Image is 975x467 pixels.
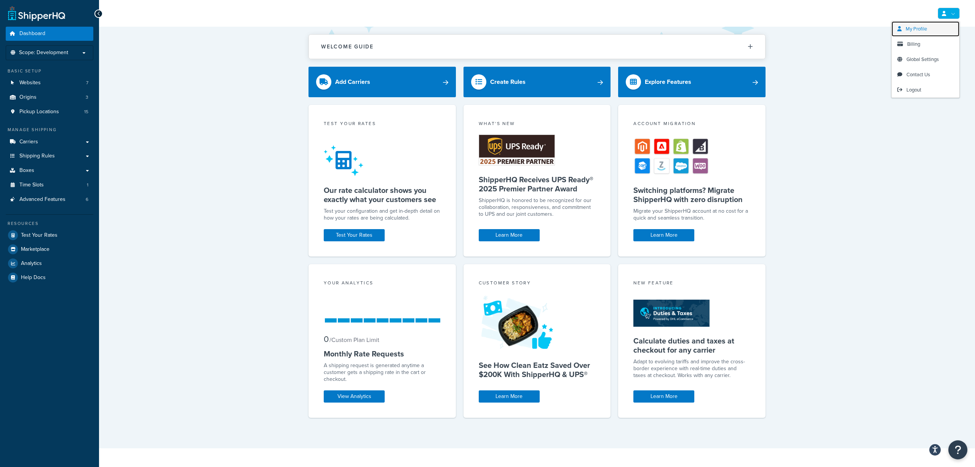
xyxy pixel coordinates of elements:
[633,336,750,355] h5: Calculate duties and taxes at checkout for any carrier
[6,127,93,133] div: Manage Shipping
[6,178,93,192] a: Time Slots1
[19,139,38,145] span: Carriers
[633,186,750,204] h5: Switching platforms? Migrate ShipperHQ with zero disruption
[6,228,93,242] a: Test Your Rates
[906,86,921,93] span: Logout
[633,390,694,403] a: Learn More
[324,186,441,204] h5: Our rate calculator shows you exactly what your customers see
[324,333,329,345] span: 0
[324,208,441,221] div: Test your configuration and get in-depth detail on how your rates are being calculated.
[324,362,441,383] div: A shipping request is generated anytime a customer gets a shipping rate in the cart or checkout.
[892,67,959,82] a: Contact Us
[490,77,526,87] div: Create Rules
[892,21,959,37] a: My Profile
[87,182,88,188] span: 1
[948,440,967,459] button: Open Resource Center
[84,109,88,115] span: 15
[19,153,55,159] span: Shipping Rules
[19,167,34,174] span: Boxes
[308,67,456,97] a: Add Carriers
[633,358,750,379] p: Adapt to evolving tariffs and improve the cross-border experience with real-time duties and taxes...
[324,279,441,288] div: Your Analytics
[19,196,66,203] span: Advanced Features
[324,229,385,241] a: Test Your Rates
[618,67,766,97] a: Explore Features
[479,229,540,241] a: Learn More
[6,135,93,149] a: Carriers
[6,76,93,90] a: Websites7
[892,37,959,52] a: Billing
[6,257,93,270] a: Analytics
[479,390,540,403] a: Learn More
[19,80,41,86] span: Websites
[86,196,88,203] span: 6
[479,197,596,218] p: ShipperHQ is honored to be recognized for our collaboration, responsiveness, and commitment to UP...
[19,50,68,56] span: Scope: Development
[6,242,93,256] a: Marketplace
[479,361,596,379] h5: See How Clean Eatz Saved Over $200K With ShipperHQ & UPS®
[464,67,611,97] a: Create Rules
[6,76,93,90] li: Websites
[479,279,596,288] div: Customer Story
[6,90,93,104] a: Origins3
[6,27,93,41] a: Dashboard
[479,175,596,193] h5: ShipperHQ Receives UPS Ready® 2025 Premier Partner Award
[21,274,46,281] span: Help Docs
[6,193,93,207] a: Advanced Features6
[19,94,37,101] span: Origins
[324,349,441,358] h5: Monthly Rate Requests
[6,271,93,284] a: Help Docs
[21,246,50,253] span: Marketplace
[6,178,93,192] li: Time Slots
[6,164,93,178] a: Boxes
[6,68,93,74] div: Basic Setup
[21,260,42,267] span: Analytics
[6,105,93,119] a: Pickup Locations15
[633,279,750,288] div: New Feature
[19,30,45,37] span: Dashboard
[633,229,694,241] a: Learn More
[324,390,385,403] a: View Analytics
[479,120,596,129] div: What's New
[321,44,374,50] h2: Welcome Guide
[906,25,927,32] span: My Profile
[86,94,88,101] span: 3
[86,80,88,86] span: 7
[329,335,379,344] small: / Custom Plan Limit
[6,220,93,227] div: Resources
[6,105,93,119] li: Pickup Locations
[645,77,691,87] div: Explore Features
[6,90,93,104] li: Origins
[19,182,44,188] span: Time Slots
[907,40,920,48] span: Billing
[21,232,58,239] span: Test Your Rates
[906,71,930,78] span: Contact Us
[906,56,939,63] span: Global Settings
[6,193,93,207] li: Advanced Features
[633,208,750,221] div: Migrate your ShipperHQ account at no cost for a quick and seamless transition.
[892,52,959,67] a: Global Settings
[324,120,441,129] div: Test your rates
[309,35,765,59] button: Welcome Guide
[335,77,370,87] div: Add Carriers
[633,120,750,129] div: Account Migration
[6,149,93,163] a: Shipping Rules
[19,109,59,115] span: Pickup Locations
[892,82,959,98] a: Logout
